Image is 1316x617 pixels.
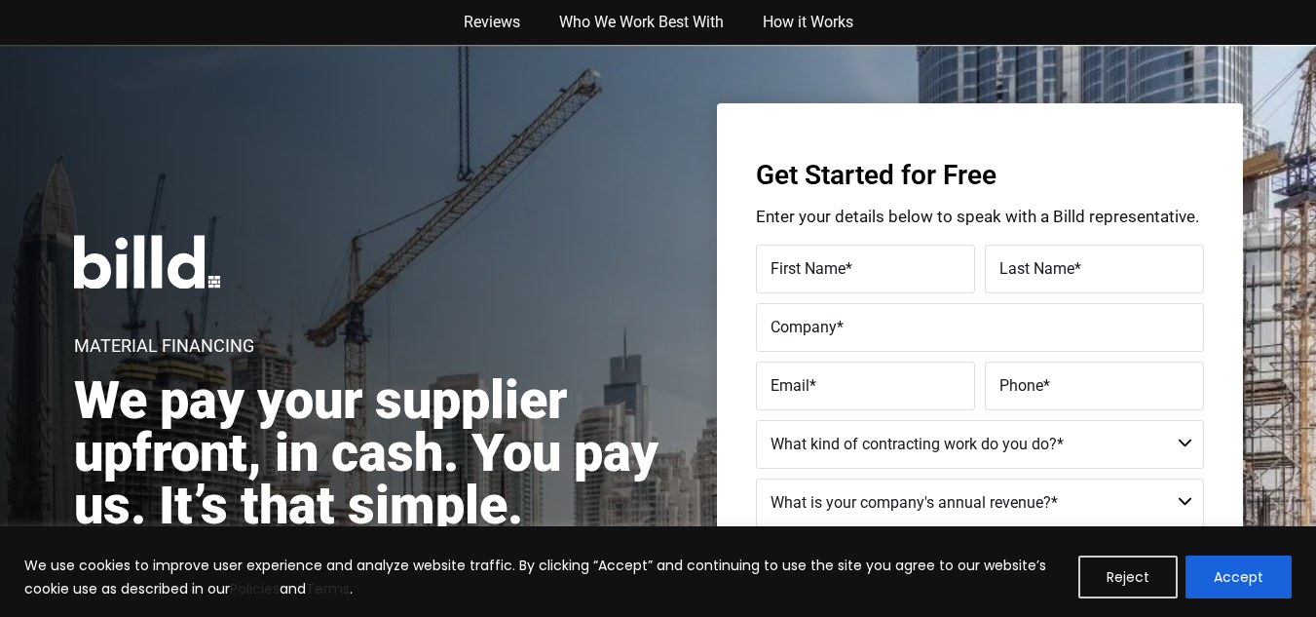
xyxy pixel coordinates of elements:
a: Policies [230,579,280,598]
h3: Get Started for Free [756,162,1204,189]
button: Reject [1078,556,1178,598]
h1: Material Financing [74,337,254,355]
span: Email [771,376,809,395]
p: Enter your details below to speak with a Billd representative. [756,209,1204,225]
span: Phone [999,376,1043,395]
a: Terms [306,579,350,598]
span: First Name [771,259,846,278]
button: Accept [1185,556,1292,598]
h2: We pay your supplier upfront, in cash. You pay us. It’s that simple. [74,374,680,532]
span: Last Name [999,259,1074,278]
span: Company [771,318,837,336]
p: We use cookies to improve user experience and analyze website traffic. By clicking “Accept” and c... [24,554,1064,600]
